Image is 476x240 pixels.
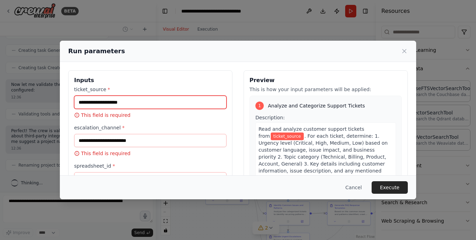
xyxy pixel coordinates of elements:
h2: Run parameters [68,46,125,56]
h3: Preview [249,76,402,85]
label: escalation_channel [74,124,227,131]
p: This field is required [74,112,227,119]
p: This field is required [74,150,227,157]
label: spreadsheet_id [74,162,227,169]
span: Description: [255,115,285,120]
span: . For each ticket, determine: 1. Urgency level (Critical, High, Medium, Low) based on customer la... [259,133,388,201]
button: Execute [372,181,408,194]
span: Analyze and Categorize Support Tickets [268,102,365,109]
h3: Inputs [74,76,227,85]
span: Read and analyze customer support tickets from [259,126,364,139]
button: Cancel [340,181,367,194]
span: Variable: ticket_source [271,133,304,140]
label: ticket_source [74,86,227,93]
div: 1 [255,102,264,110]
p: This is how your input parameters will be applied: [249,86,402,93]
